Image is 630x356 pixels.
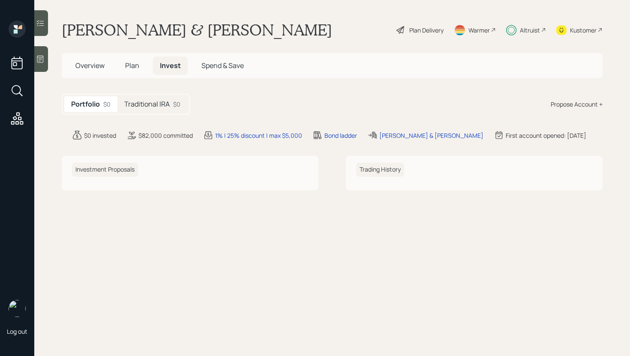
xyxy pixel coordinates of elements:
[551,100,603,109] div: Propose Account +
[84,131,116,140] div: $0 invested
[125,61,139,70] span: Plan
[7,327,27,335] div: Log out
[356,163,404,177] h6: Trading History
[75,61,105,70] span: Overview
[201,61,244,70] span: Spend & Save
[324,131,357,140] div: Bond ladder
[379,131,483,140] div: [PERSON_NAME] & [PERSON_NAME]
[62,21,332,39] h1: [PERSON_NAME] & [PERSON_NAME]
[506,131,586,140] div: First account opened: [DATE]
[570,26,597,35] div: Kustomer
[520,26,540,35] div: Altruist
[103,100,111,109] div: $0
[173,100,180,109] div: $0
[215,131,302,140] div: 1% | 25% discount | max $5,000
[409,26,444,35] div: Plan Delivery
[72,163,138,177] h6: Investment Proposals
[160,61,181,70] span: Invest
[468,26,490,35] div: Warmer
[124,100,170,108] h5: Traditional IRA
[9,300,26,317] img: james-distasi-headshot.png
[138,131,193,140] div: $82,000 committed
[71,100,100,108] h5: Portfolio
